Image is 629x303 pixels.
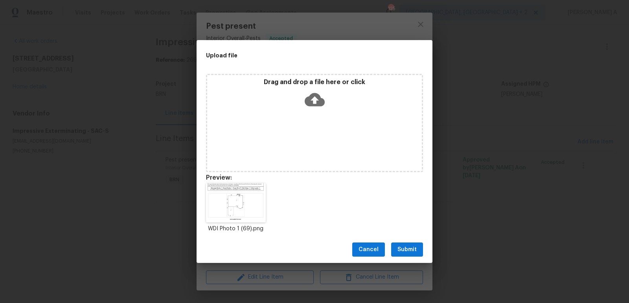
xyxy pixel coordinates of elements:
[206,183,266,222] img: XSsm7LwECBAgQIECAAAECBAgQIECAQFkCAq2y2JxEgAABAgQIECBAgAABAgQIECBQKQGBVqXk3ZcAAQIECBAgQIAAAQIECBAg...
[206,51,388,60] h2: Upload file
[359,245,379,255] span: Cancel
[397,245,417,255] span: Submit
[391,242,423,257] button: Submit
[352,242,385,257] button: Cancel
[206,225,266,233] p: WDI Photo 1 (69).png
[207,78,422,86] p: Drag and drop a file here or click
